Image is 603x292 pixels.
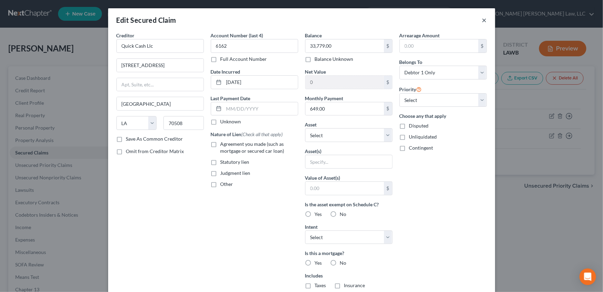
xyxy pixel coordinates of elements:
span: Omit from Creditor Matrix [126,148,184,154]
label: Choose any that apply [399,112,487,120]
label: Value of Asset(s) [305,174,340,181]
span: Insurance [344,282,365,288]
label: Unknown [220,118,241,125]
label: Includes [305,272,393,279]
label: Full Account Number [220,56,267,63]
div: $ [478,39,487,53]
span: Disputed [409,123,429,129]
span: Yes [315,260,322,266]
input: MM/DD/YYYY [224,102,298,115]
span: Creditor [116,32,135,38]
div: $ [384,182,392,195]
div: $ [384,76,392,89]
input: 0.00 [305,182,384,195]
span: Other [220,181,233,187]
div: Open Intercom Messenger [580,269,596,285]
input: Specify... [305,155,392,168]
input: MM/DD/YYYY [224,76,298,89]
span: (Check all that apply) [242,131,283,137]
span: Yes [315,211,322,217]
span: Judgment lien [220,170,251,176]
input: Enter city... [117,97,204,110]
span: Contingent [409,145,433,151]
div: Edit Secured Claim [116,15,176,25]
input: Enter zip... [163,116,204,130]
input: Search creditor by name... [116,39,204,53]
label: Asset(s) [305,148,322,155]
input: Apt, Suite, etc... [117,78,204,91]
input: XXXX [211,39,298,53]
label: Intent [305,223,318,230]
span: Belongs To [399,59,423,65]
label: Nature of Lien [211,131,283,138]
label: Is this a mortgage? [305,249,393,257]
span: Taxes [315,282,326,288]
input: 0.00 [305,39,384,53]
span: No [340,211,347,217]
span: Unliquidated [409,134,437,140]
label: Date Incurred [211,68,241,75]
span: No [340,260,347,266]
span: Agreement you made (such as mortgage or secured car loan) [220,141,284,154]
div: $ [384,102,392,115]
div: $ [384,39,392,53]
label: Balance Unknown [315,56,354,63]
label: Arrearage Amount [399,32,440,39]
input: 0.00 [400,39,478,53]
button: × [482,16,487,24]
label: Net Value [305,68,326,75]
span: Asset [305,122,317,128]
label: Account Number (last 4) [211,32,263,39]
span: Statutory lien [220,159,249,165]
input: Enter address... [117,59,204,72]
label: Balance [305,32,322,39]
label: Save As Common Creditor [126,135,183,142]
input: 0.00 [305,76,384,89]
label: Last Payment Date [211,95,251,102]
input: 0.00 [305,102,384,115]
label: Is the asset exempt on Schedule C? [305,201,393,208]
label: Monthly Payment [305,95,343,102]
label: Priority [399,85,422,93]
